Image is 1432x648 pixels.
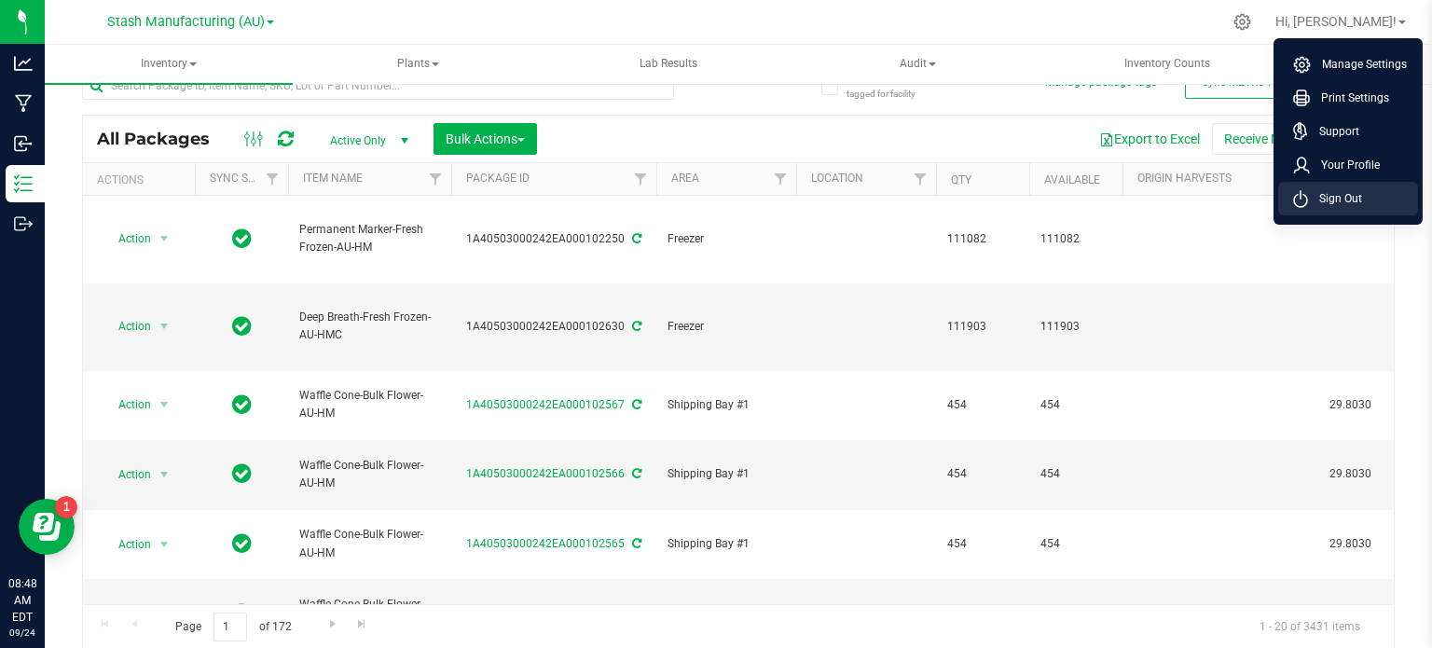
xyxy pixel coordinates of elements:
[232,313,252,339] span: In Sync
[153,600,176,627] span: select
[213,613,247,641] input: 1
[1231,13,1254,31] div: Manage settings
[947,535,1018,553] span: 454
[349,613,376,638] a: Go to the last page
[765,163,796,195] a: Filter
[82,72,674,100] input: Search Package ID, Item Name, SKU, Lot or Part Number...
[434,123,537,155] button: Bulk Actions
[668,318,785,336] span: Freezer
[14,54,33,73] inline-svg: Analytics
[614,56,723,72] span: Lab Results
[466,172,530,185] a: Package ID
[1320,531,1381,558] span: 29.8030
[1320,461,1381,488] span: 29.8030
[905,163,936,195] a: Filter
[671,172,699,185] a: Area
[107,14,265,30] span: Stash Manufacturing (AU)
[8,575,36,626] p: 08:48 AM EDT
[1311,55,1407,74] span: Manage Settings
[97,173,187,186] div: Actions
[1308,122,1359,141] span: Support
[8,626,36,640] p: 09/24
[102,600,152,627] span: Action
[14,134,33,153] inline-svg: Inbound
[466,467,625,480] a: 1A40503000242EA000102566
[668,465,785,483] span: Shipping Bay #1
[159,613,307,641] span: Page of 172
[102,531,152,558] span: Action
[1040,318,1111,336] span: 111903
[55,496,77,518] iframe: Resource center unread badge
[102,462,152,488] span: Action
[19,499,75,555] iframe: Resource center
[811,172,863,185] a: Location
[629,320,641,333] span: Sync from Compliance System
[1310,89,1389,107] span: Print Settings
[951,173,971,186] a: Qty
[153,531,176,558] span: select
[299,387,440,422] span: Waffle Cone-Bulk Flower-AU-HM
[232,531,252,557] span: In Sync
[793,45,1041,84] a: Audit
[629,398,641,411] span: Sync from Compliance System
[1040,230,1111,248] span: 111082
[420,163,451,195] a: Filter
[544,45,792,84] a: Lab Results
[319,613,346,638] a: Go to the next page
[14,94,33,113] inline-svg: Manufacturing
[466,537,625,550] a: 1A40503000242EA000102565
[45,45,293,84] span: Inventory
[232,226,252,252] span: In Sync
[1245,613,1375,641] span: 1 - 20 of 3431 items
[947,465,1018,483] span: 454
[1320,600,1381,627] span: 29.8030
[629,467,641,480] span: Sync from Compliance System
[448,230,659,248] div: 1A40503000242EA000102250
[1212,123,1366,155] button: Receive Non-Cannabis
[299,596,440,631] span: Waffle Cone-Bulk Flower-AU-HM
[847,73,940,101] span: Include items not tagged for facility
[210,172,282,185] a: Sync Status
[947,396,1018,414] span: 454
[102,226,152,252] span: Action
[1137,172,1232,185] a: Origin Harvests
[102,392,152,418] span: Action
[629,232,641,245] span: Sync from Compliance System
[626,163,656,195] a: Filter
[303,172,363,185] a: Item Name
[1310,156,1380,174] span: Your Profile
[947,230,1018,248] span: 111082
[153,226,176,252] span: select
[947,318,1018,336] span: 111903
[232,600,252,627] span: In Sync
[446,131,525,146] span: Bulk Actions
[14,174,33,193] inline-svg: Inventory
[1040,465,1111,483] span: 454
[1099,56,1235,72] span: Inventory Counts
[296,46,542,83] span: Plants
[448,318,659,336] div: 1A40503000242EA000102630
[153,392,176,418] span: select
[1040,396,1111,414] span: 454
[299,309,440,344] span: Deep Breath-Fresh Frozen-AU-HMC
[299,221,440,256] span: Permanent Marker-Fresh Frozen-AU-HM
[1293,122,1411,141] a: Support
[1043,45,1291,84] a: Inventory Counts
[794,46,1040,83] span: Audit
[668,535,785,553] span: Shipping Bay #1
[1044,173,1100,186] a: Available
[1278,182,1418,215] li: Sign Out
[1040,535,1111,553] span: 454
[295,45,543,84] a: Plants
[1087,123,1212,155] button: Export to Excel
[668,230,785,248] span: Freezer
[153,313,176,339] span: select
[1308,189,1362,208] span: Sign Out
[232,461,252,487] span: In Sync
[97,129,228,149] span: All Packages
[1275,14,1397,29] span: Hi, [PERSON_NAME]!
[299,457,440,492] span: Waffle Cone-Bulk Flower-AU-HM
[1320,392,1381,419] span: 29.8030
[102,313,152,339] span: Action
